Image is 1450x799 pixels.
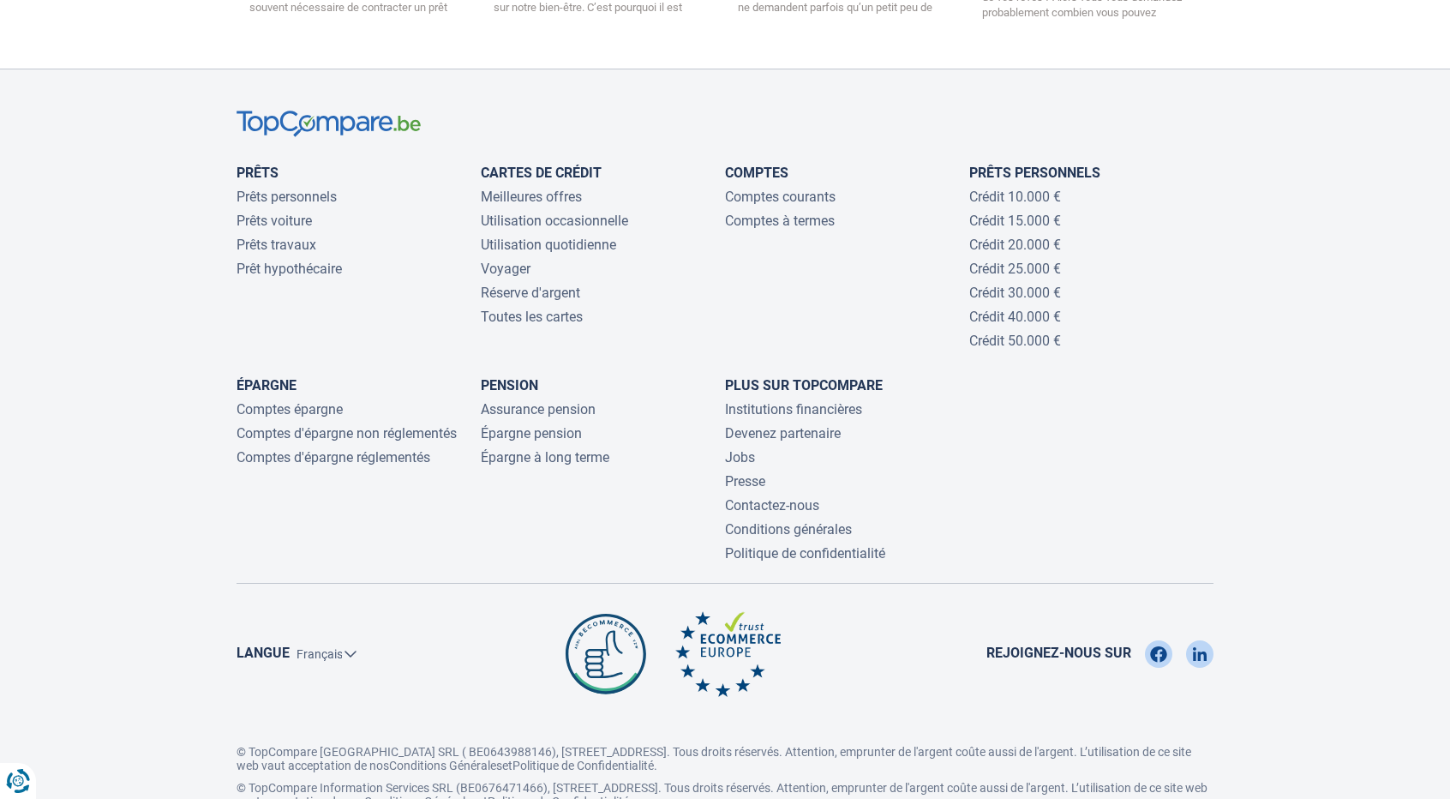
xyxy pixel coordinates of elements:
a: Politique de Confidentialité [512,759,654,772]
a: Comptes d'épargne non réglementés [237,425,457,442]
a: Institutions financières [725,401,862,418]
a: Crédit 25.000 € [969,261,1061,277]
a: Crédit 30.000 € [969,285,1061,301]
a: Épargne [237,377,297,393]
a: Plus sur TopCompare [725,377,883,393]
a: Crédit 15.000 € [969,213,1061,229]
a: Prêts personnels [969,165,1100,181]
a: Comptes épargne [237,401,343,418]
a: Jobs [725,449,755,466]
a: Conditions Générales [389,759,502,772]
a: Assurance pension [481,401,596,418]
img: Facebook TopCompare [1150,640,1166,668]
a: Pension [481,377,538,393]
a: Meilleures offres [481,189,582,205]
a: Devenez partenaire [725,425,841,442]
a: Crédit 40.000 € [969,309,1061,325]
img: Be commerce TopCompare [562,611,650,697]
label: Langue [237,644,290,664]
a: Politique de confidentialité [725,545,885,562]
a: Toutes les cartes [481,309,583,325]
a: Épargne pension [481,425,582,442]
a: Réserve d'argent [481,285,580,301]
img: LinkedIn TopCompare [1193,640,1207,668]
a: Prêts travaux [237,237,316,253]
a: Prêts personnels [237,189,337,205]
a: Cartes de Crédit [481,165,602,181]
a: Prêts [237,165,279,181]
a: Prêt hypothécaire [237,261,342,277]
a: Utilisation quotidienne [481,237,616,253]
a: Conditions générales [725,521,852,538]
a: Comptes courants [725,189,836,205]
img: TopCompare [237,111,421,137]
p: © TopCompare [GEOGRAPHIC_DATA] SRL ( BE0643988146), [STREET_ADDRESS]. Tous droits réservés. Atten... [237,731,1213,772]
a: Comptes d'épargne réglementés [237,449,430,466]
span: Rejoignez-nous sur [986,644,1131,664]
a: Prêts voiture [237,213,312,229]
a: Crédit 10.000 € [969,189,1061,205]
a: Épargne à long terme [481,449,609,466]
img: Ecommerce Europe TopCompare [675,611,781,697]
a: Comptes [725,165,788,181]
a: Crédit 50.000 € [969,333,1061,349]
a: Crédit 20.000 € [969,237,1061,253]
a: Contactez-nous [725,497,819,514]
a: Presse [725,473,765,490]
a: Utilisation occasionnelle [481,213,628,229]
a: Comptes à termes [725,213,835,229]
a: Voyager [481,261,530,277]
